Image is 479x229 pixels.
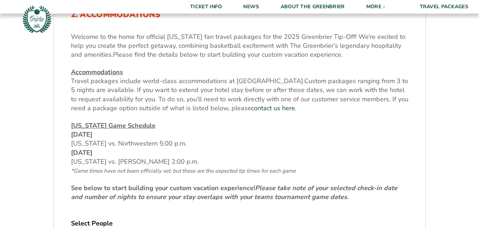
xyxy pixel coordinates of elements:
label: Select People [71,219,408,228]
strong: See below to start building your custom vacation experience! [71,184,397,201]
span: Travel packages include world-class accommodations at [GEOGRAPHIC_DATA]. [71,77,304,85]
p: [US_STATE] vs. Northwestern 5:00 p.m. [US_STATE] vs. [PERSON_NAME] 2:00 p.m. [71,121,408,175]
em: Please take note of your selected check-in date and number of nights to ensure your stay overlaps... [71,184,397,201]
span: . [295,104,296,112]
span: Please find the details below to start building your custom vacation experience. [113,50,343,59]
span: Custom packages ranging from 3 to 5 nights are available. If you want to extend your hotel stay b... [71,77,408,112]
img: Greenbrier Tip-Off [21,4,52,35]
u: [US_STATE] Game Schedule [71,121,156,130]
h2: 2. Accommodations [71,10,408,19]
span: *Game times have not been officially set, but these are the expected tip times for each game [71,167,296,174]
a: contact us here [251,104,295,113]
u: Accommodations [71,68,123,76]
strong: [DATE] [71,148,92,157]
p: Welcome to the home for official [US_STATE] fan travel packages for the 2025 Greenbrier Tip-Off! ... [71,32,408,60]
strong: [DATE] [71,130,92,139]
